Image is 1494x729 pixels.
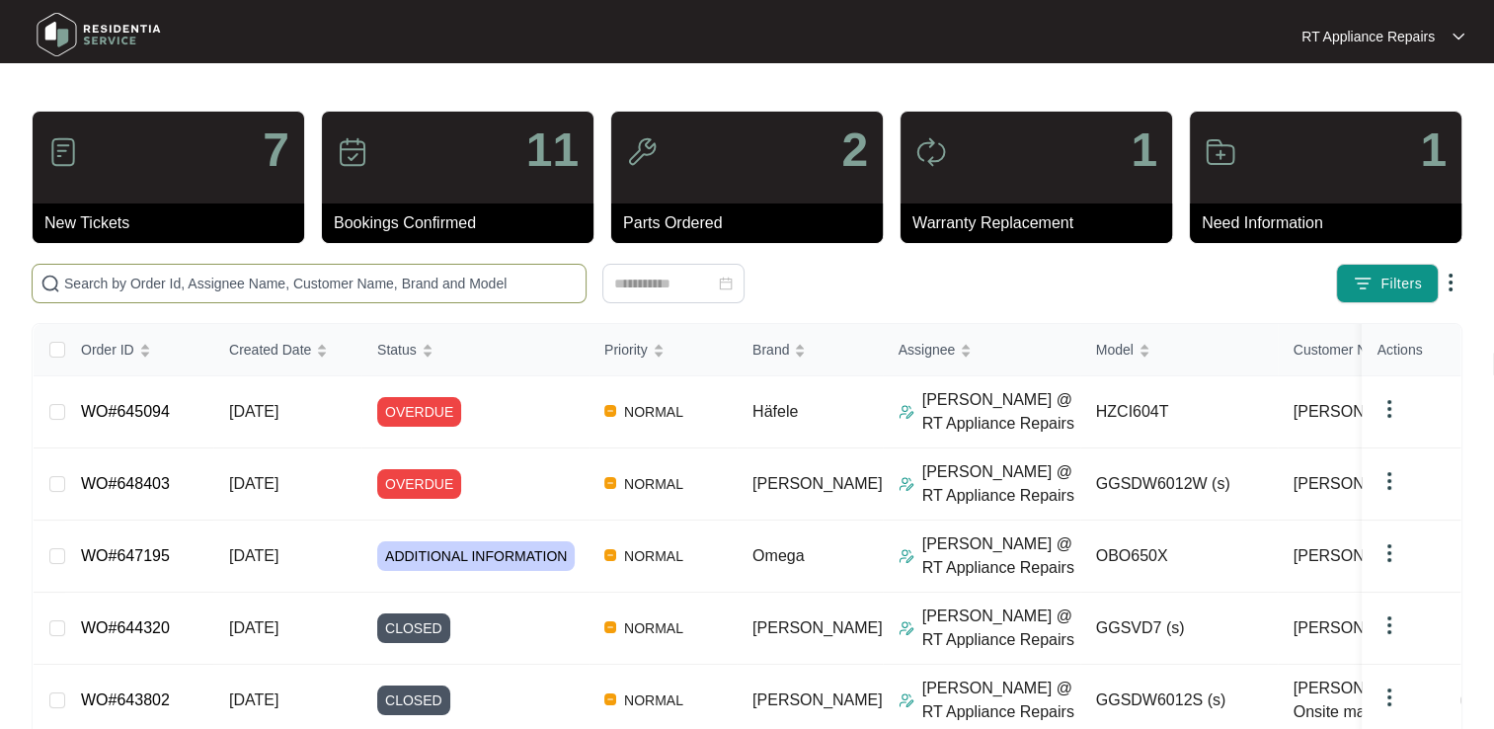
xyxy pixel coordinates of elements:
img: Vercel Logo [604,405,616,417]
span: Customer Name [1294,339,1394,361]
th: Actions [1362,324,1460,376]
span: [DATE] [229,403,278,420]
td: GGSDW6012W (s) [1080,448,1278,521]
a: WO#645094 [81,403,170,420]
img: dropdown arrow [1453,32,1464,41]
th: Assignee [883,324,1080,376]
th: Brand [737,324,883,376]
input: Search by Order Id, Assignee Name, Customer Name, Brand and Model [64,273,578,294]
span: Created Date [229,339,311,361]
img: dropdown arrow [1377,541,1401,565]
th: Customer Name [1278,324,1475,376]
td: GGSVD7 (s) [1080,593,1278,665]
img: search-icon [40,274,60,293]
span: [PERSON_NAME]- Onsite ma... [1294,677,1450,724]
span: NORMAL [616,616,691,640]
span: NORMAL [616,472,691,496]
p: 7 [263,126,289,174]
img: Vercel Logo [604,621,616,633]
td: OBO650X [1080,521,1278,593]
p: [PERSON_NAME] @ RT Appliance Repairs [922,605,1080,652]
p: Parts Ordered [623,211,883,235]
p: Bookings Confirmed [334,211,593,235]
img: icon [1205,136,1236,168]
span: [PERSON_NAME] [752,475,883,492]
img: icon [47,136,79,168]
p: 1 [1131,126,1157,174]
a: WO#648403 [81,475,170,492]
span: NORMAL [616,688,691,712]
p: 11 [526,126,579,174]
img: icon [915,136,947,168]
span: CLOSED [377,613,450,643]
p: [PERSON_NAME] @ RT Appliance Repairs [922,532,1080,580]
a: WO#644320 [81,619,170,636]
p: [PERSON_NAME] @ RT Appliance Repairs [922,677,1080,724]
span: Häfele [752,403,798,420]
th: Priority [589,324,737,376]
span: Assignee [899,339,956,361]
p: New Tickets [44,211,304,235]
p: RT Appliance Repairs [1301,27,1435,46]
p: Warranty Replacement [912,211,1172,235]
th: Order ID [65,324,213,376]
img: filter icon [1353,274,1373,293]
th: Status [361,324,589,376]
span: [PERSON_NAME] [1294,400,1424,424]
span: [PERSON_NAME] [752,619,883,636]
img: dropdown arrow [1377,686,1401,709]
img: dropdown arrow [1377,613,1401,637]
img: dropdown arrow [1377,469,1401,493]
span: [DATE] [229,475,278,492]
span: Brand [752,339,789,361]
span: CLOSED [377,686,450,715]
th: Model [1080,324,1278,376]
img: Assigner Icon [899,692,914,708]
p: Need Information [1202,211,1461,235]
p: [PERSON_NAME] @ RT Appliance Repairs [922,388,1080,436]
img: Assigner Icon [899,404,914,420]
a: WO#643802 [81,691,170,708]
img: icon [337,136,368,168]
button: filter iconFilters [1336,264,1439,303]
span: [PERSON_NAME] [1294,472,1424,496]
a: WO#647195 [81,547,170,564]
img: Vercel Logo [604,477,616,489]
span: NORMAL [616,400,691,424]
span: [DATE] [229,691,278,708]
img: residentia service logo [30,5,168,64]
span: Order ID [81,339,134,361]
p: [PERSON_NAME] @ RT Appliance Repairs [922,460,1080,508]
img: icon [626,136,658,168]
p: 2 [841,126,868,174]
span: [DATE] [229,619,278,636]
span: NORMAL [616,544,691,568]
img: Assigner Icon [899,476,914,492]
span: ADDITIONAL INFORMATION [377,541,575,571]
span: Priority [604,339,648,361]
img: Vercel Logo [604,549,616,561]
span: Status [377,339,417,361]
img: dropdown arrow [1439,271,1462,294]
span: Filters [1380,274,1422,294]
td: HZCI604T [1080,376,1278,448]
img: Assigner Icon [899,620,914,636]
img: Vercel Logo [604,693,616,705]
img: Assigner Icon [899,548,914,564]
span: [PERSON_NAME] [1294,544,1424,568]
span: [PERSON_NAME] [1294,616,1424,640]
p: 1 [1420,126,1447,174]
th: Created Date [213,324,361,376]
span: OVERDUE [377,397,461,427]
span: [PERSON_NAME] [752,691,883,708]
span: Omega [752,547,804,564]
img: dropdown arrow [1377,397,1401,421]
span: Model [1096,339,1134,361]
span: [DATE] [229,547,278,564]
span: OVERDUE [377,469,461,499]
